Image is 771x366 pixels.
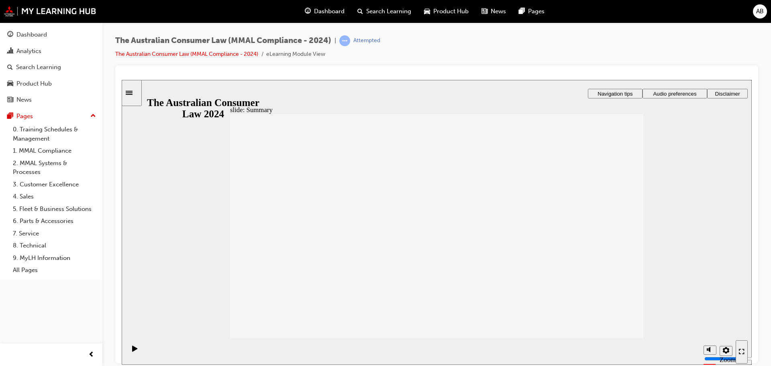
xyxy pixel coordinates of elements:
a: 2. MMAL Systems & Processes [10,157,99,178]
button: Pages [3,109,99,124]
div: Dashboard [16,30,47,39]
span: car-icon [7,80,13,88]
span: guage-icon [305,6,311,16]
span: The Australian Consumer Law (MMAL Compliance - 2024) [115,36,331,45]
a: Search Learning [3,60,99,75]
a: Product Hub [3,76,99,91]
span: Navigation tips [476,11,511,17]
a: search-iconSearch Learning [351,3,418,20]
span: search-icon [357,6,363,16]
span: Dashboard [314,7,345,16]
div: Search Learning [16,63,61,72]
nav: slide navigation [614,259,626,285]
li: eLearning Module View [266,50,325,59]
span: News [491,7,506,16]
span: chart-icon [7,48,13,55]
div: News [16,95,32,104]
span: Audio preferences [531,11,575,17]
div: Attempted [353,37,380,45]
a: 1. MMAL Compliance [10,145,99,157]
a: guage-iconDashboard [298,3,351,20]
span: guage-icon [7,31,13,39]
a: news-iconNews [475,3,512,20]
div: Analytics [16,47,41,56]
a: 9. MyLH Information [10,252,99,264]
span: car-icon [424,6,430,16]
button: Play (Ctrl+Alt+P) [4,265,18,279]
span: Product Hub [433,7,469,16]
label: Zoom to fit [598,276,614,300]
div: playback controls [4,259,18,285]
a: 0. Training Schedules & Management [10,123,99,145]
span: Pages [528,7,545,16]
a: Analytics [3,44,99,59]
a: Dashboard [3,27,99,42]
a: 6. Parts & Accessories [10,215,99,227]
span: search-icon [7,64,13,71]
a: The Australian Consumer Law (MMAL Compliance - 2024) [115,51,258,57]
a: 3. Customer Excellence [10,178,99,191]
a: 5. Fleet & Business Solutions [10,203,99,215]
span: Disclaimer [593,11,618,17]
div: misc controls [578,259,610,285]
div: Product Hub [16,79,52,88]
span: prev-icon [88,350,94,360]
a: News [3,92,99,107]
span: news-icon [481,6,487,16]
span: news-icon [7,96,13,104]
a: car-iconProduct Hub [418,3,475,20]
a: 4. Sales [10,190,99,203]
span: Search Learning [366,7,411,16]
a: pages-iconPages [512,3,551,20]
img: mmal [4,6,96,16]
input: volume [583,276,634,282]
span: learningRecordVerb_ATTEMPT-icon [339,35,350,46]
span: up-icon [90,111,96,121]
div: Pages [16,112,33,121]
button: Mute (Ctrl+Alt+M) [582,266,595,275]
button: Enter full-screen (Ctrl+Alt+F) [614,260,626,284]
a: 7. Service [10,227,99,240]
span: pages-icon [519,6,525,16]
button: AB [753,4,767,18]
button: Disclaimer [585,9,626,18]
span: | [335,36,336,45]
button: Settings [598,266,611,276]
span: AB [756,7,764,16]
a: 8. Technical [10,239,99,252]
button: Navigation tips [466,9,521,18]
button: DashboardAnalyticsSearch LearningProduct HubNews [3,26,99,109]
button: Audio preferences [521,9,585,18]
a: All Pages [10,264,99,276]
span: pages-icon [7,113,13,120]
